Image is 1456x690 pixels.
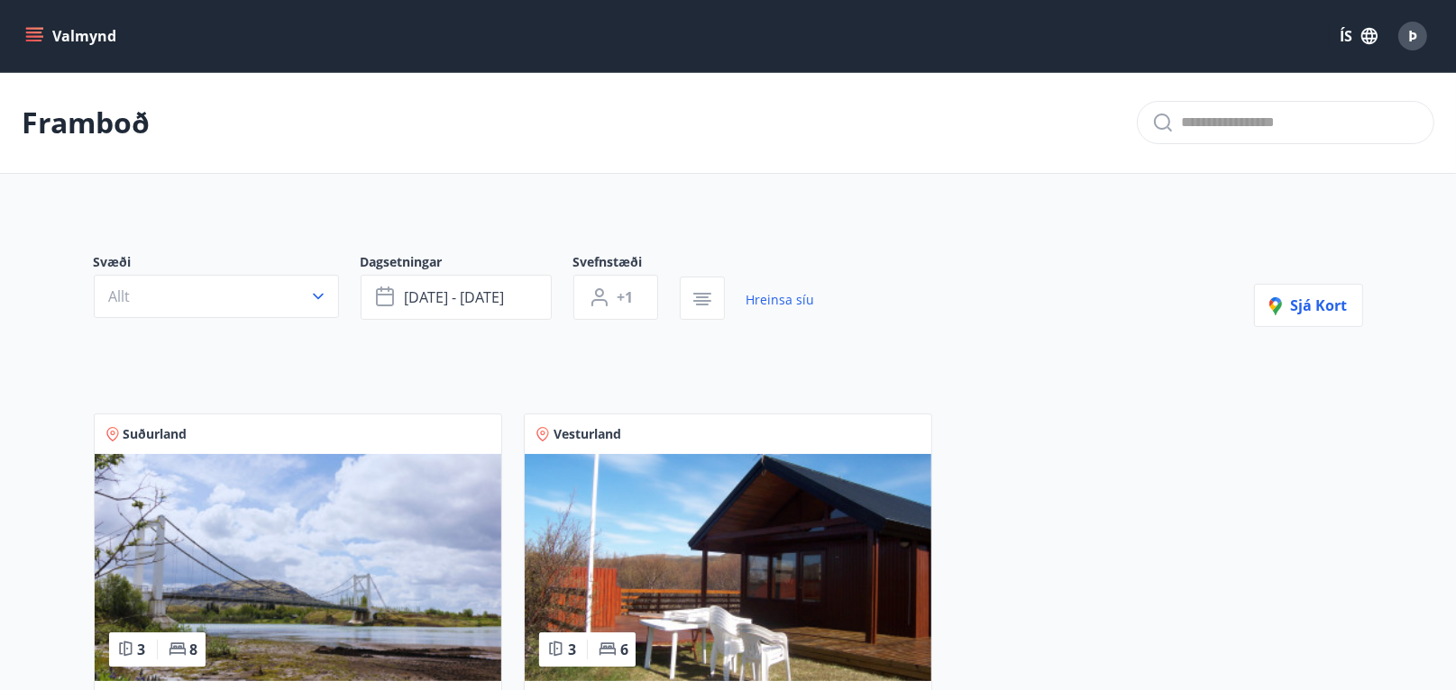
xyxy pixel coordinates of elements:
[1391,14,1434,58] button: Þ
[1408,26,1417,46] span: Þ
[124,425,188,443] span: Suðurland
[554,425,621,443] span: Vesturland
[618,287,634,307] span: +1
[525,454,931,681] img: Paella dish
[573,253,680,275] span: Svefnstæði
[109,286,131,306] span: Allt
[620,640,628,659] span: 6
[361,275,552,320] button: [DATE] - [DATE]
[22,103,150,142] p: Framboð
[361,253,573,275] span: Dagsetningar
[94,253,361,275] span: Svæði
[138,640,146,659] span: 3
[568,640,576,659] span: 3
[1330,20,1387,52] button: ÍS
[1254,284,1363,327] button: Sjá kort
[573,275,658,320] button: +1
[1269,295,1348,315] span: Sjá kort
[95,454,501,681] img: Paella dish
[190,640,198,659] span: 8
[94,275,339,318] button: Allt
[22,20,124,52] button: menu
[405,287,505,307] span: [DATE] - [DATE]
[746,280,815,320] a: Hreinsa síu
